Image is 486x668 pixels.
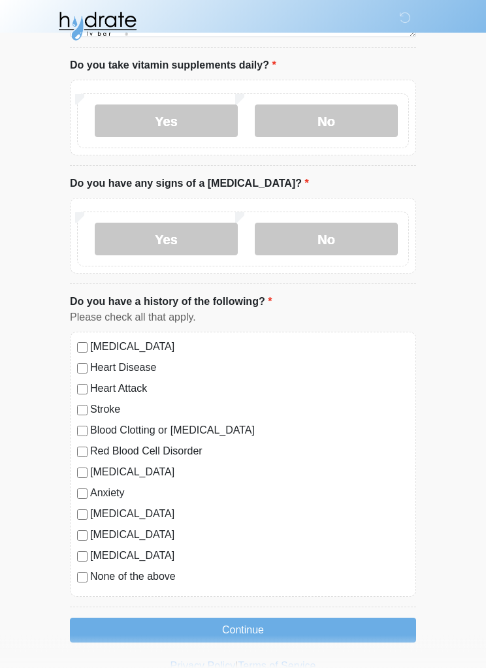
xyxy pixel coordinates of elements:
input: [MEDICAL_DATA] [77,343,88,353]
label: [MEDICAL_DATA] [90,340,409,355]
input: [MEDICAL_DATA] [77,468,88,479]
input: [MEDICAL_DATA] [77,531,88,541]
label: Stroke [90,402,409,418]
label: [MEDICAL_DATA] [90,549,409,564]
input: [MEDICAL_DATA] [77,510,88,520]
label: Do you take vitamin supplements daily? [70,58,276,74]
label: None of the above [90,569,409,585]
label: [MEDICAL_DATA] [90,528,409,543]
input: Heart Disease [77,364,88,374]
label: [MEDICAL_DATA] [90,465,409,481]
label: Do you have any signs of a [MEDICAL_DATA]? [70,176,309,192]
label: Do you have a history of the following? [70,294,272,310]
label: Blood Clotting or [MEDICAL_DATA] [90,423,409,439]
input: Anxiety [77,489,88,500]
div: Please check all that apply. [70,310,416,326]
input: [MEDICAL_DATA] [77,552,88,562]
label: Yes [95,223,238,256]
input: Blood Clotting or [MEDICAL_DATA] [77,426,88,437]
label: [MEDICAL_DATA] [90,507,409,522]
input: Heart Attack [77,385,88,395]
input: Stroke [77,406,88,416]
label: Heart Disease [90,360,409,376]
input: Red Blood Cell Disorder [77,447,88,458]
label: No [255,223,398,256]
img: Hydrate IV Bar - Glendale Logo [57,10,138,42]
label: Anxiety [90,486,409,501]
input: None of the above [77,573,88,583]
label: Heart Attack [90,381,409,397]
button: Continue [70,618,416,643]
label: Yes [95,105,238,138]
label: No [255,105,398,138]
label: Red Blood Cell Disorder [90,444,409,460]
